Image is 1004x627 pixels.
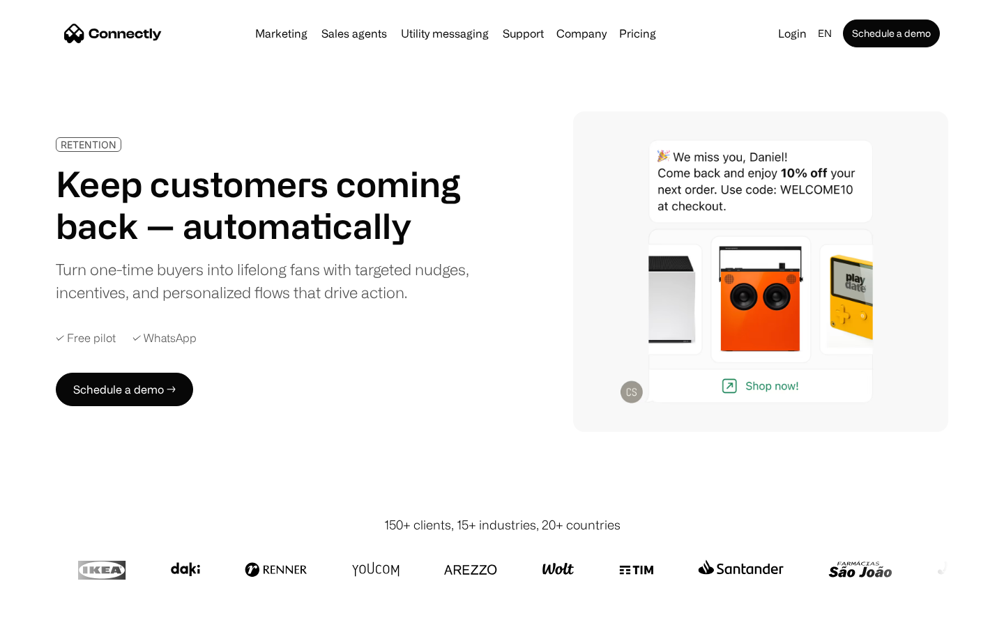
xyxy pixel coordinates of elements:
[56,163,480,247] h1: Keep customers coming back — automatically
[14,601,84,622] aside: Language selected: English
[56,258,480,304] div: Turn one-time buyers into lifelong fans with targeted nudges, incentives, and personalized flows ...
[28,603,84,622] ul: Language list
[132,332,197,345] div: ✓ WhatsApp
[384,516,621,534] div: 150+ clients, 15+ industries, 20+ countries
[818,24,832,43] div: en
[316,28,393,39] a: Sales agents
[843,20,940,47] a: Schedule a demo
[61,139,116,150] div: RETENTION
[773,24,812,43] a: Login
[497,28,549,39] a: Support
[395,28,494,39] a: Utility messaging
[614,28,662,39] a: Pricing
[250,28,313,39] a: Marketing
[556,24,607,43] div: Company
[56,373,193,406] a: Schedule a demo →
[56,332,116,345] div: ✓ Free pilot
